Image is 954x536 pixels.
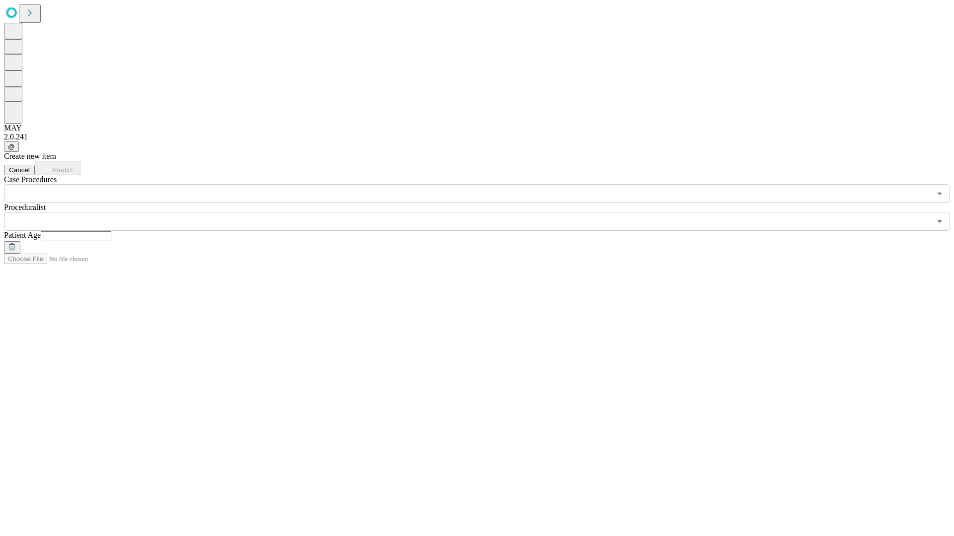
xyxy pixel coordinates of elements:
[933,187,947,201] button: Open
[4,203,46,211] span: Proceduralist
[933,214,947,228] button: Open
[4,165,35,175] button: Cancel
[8,143,15,150] span: @
[4,231,41,239] span: Patient Age
[52,166,73,174] span: Predict
[9,166,30,174] span: Cancel
[35,161,80,175] button: Predict
[4,124,950,133] div: MAY
[4,152,56,160] span: Create new item
[4,141,19,152] button: @
[4,133,950,141] div: 2.0.241
[4,175,57,184] span: Scheduled Procedure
